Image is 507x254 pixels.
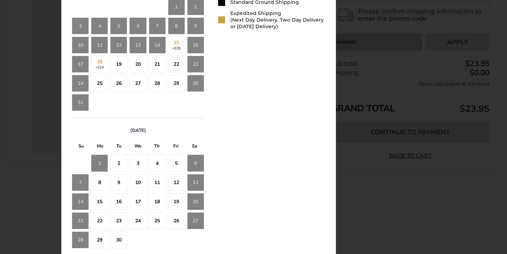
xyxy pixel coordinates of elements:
div: W [129,142,147,152]
div: T [147,142,166,152]
div: S [185,142,204,152]
div: Expedited Shipping (Next Day Delivery, Two Day Delivery or [DATE] Delivery) [230,10,325,30]
div: M [91,142,109,152]
button: [DATE] [128,127,149,134]
span: [DATE] [130,127,146,134]
div: F [166,142,185,152]
div: T [110,142,129,152]
div: S [72,142,91,152]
